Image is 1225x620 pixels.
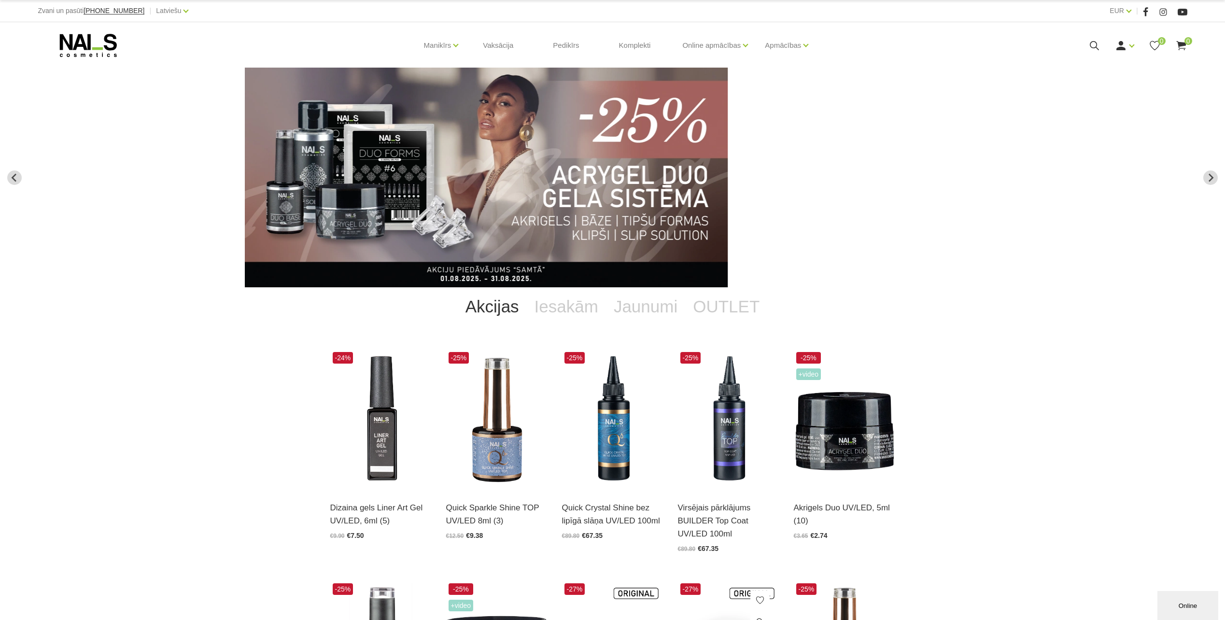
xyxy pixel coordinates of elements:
[582,532,603,539] span: €67.35
[562,350,663,489] img: Virsējais pārklājums bez lipīgā slāņa un UV zilā pārklājuma. Nodrošina izcilu spīdumu manikīram l...
[446,350,548,489] img: Virsējais pārklājums bez lipīgā slāņa ar mirdzuma efektu.Pieejami 3 veidi:* Starlight - ar smalkā...
[245,68,980,287] li: 7 of 12
[685,287,767,326] a: OUTLET
[698,545,718,552] span: €67.35
[466,532,483,539] span: €9.38
[333,352,353,364] span: -24%
[458,287,527,326] a: Akcijas
[678,501,779,541] a: Virsējais pārklājums BUILDER Top Coat UV/LED 100ml
[606,287,685,326] a: Jaunumi
[611,22,659,69] a: Komplekti
[1157,589,1220,620] iframe: chat widget
[149,5,151,17] span: |
[1136,5,1138,17] span: |
[333,583,353,595] span: -25%
[564,352,585,364] span: -25%
[796,352,821,364] span: -25%
[156,5,181,16] a: Latviešu
[765,26,801,65] a: Apmācības
[84,7,144,14] a: [PHONE_NUMBER]
[794,350,895,489] img: Kas ir AKRIGELS “DUO GEL” un kādas problēmas tas risina?• Tas apvieno ērti modelējamā akrigela un...
[1158,37,1166,45] span: 0
[347,532,364,539] span: €7.50
[38,5,144,17] div: Zvani un pasūti
[1110,5,1124,16] a: EUR
[449,352,469,364] span: -25%
[545,22,587,69] a: Pedikīrs
[330,501,432,527] a: Dizaina gels Liner Art Gel UV/LED, 6ml (5)
[680,583,701,595] span: -27%
[446,533,464,539] span: €12.50
[1184,37,1192,45] span: 0
[7,170,22,185] button: Previous slide
[527,287,606,326] a: Iesakām
[330,533,345,539] span: €9.90
[678,350,779,489] img: Builder Top virsējais pārklājums bez lipīgā slāņa gēllakas/gēla pārklājuma izlīdzināšanai un nost...
[794,533,808,539] span: €3.65
[446,501,548,527] a: Quick Sparkle Shine TOP UV/LED 8ml (3)
[678,546,696,552] span: €89.80
[682,26,741,65] a: Online apmācības
[475,22,521,69] a: Vaksācija
[449,600,474,611] span: +Video
[330,350,432,489] img: Liner Art Gel - UV/LED dizaina gels smalku, vienmērīgu, pigmentētu līniju zīmēšanai.Lielisks palī...
[680,352,701,364] span: -25%
[1175,40,1187,52] a: 0
[449,583,474,595] span: -25%
[1203,170,1218,185] button: Next slide
[562,501,663,527] a: Quick Crystal Shine bez lipīgā slāņa UV/LED 100ml
[424,26,451,65] a: Manikīrs
[796,583,817,595] span: -25%
[811,532,828,539] span: €2.74
[794,501,895,527] a: Akrigels Duo UV/LED, 5ml (10)
[796,368,821,380] span: +Video
[1149,40,1161,52] a: 0
[562,533,580,539] span: €89.80
[564,583,585,595] span: -27%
